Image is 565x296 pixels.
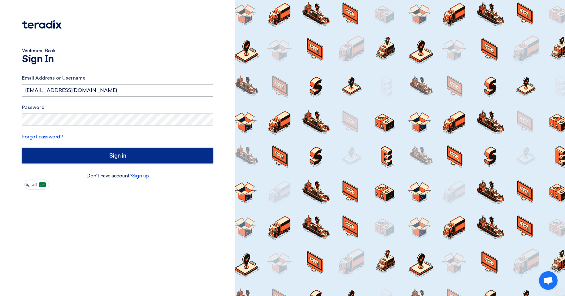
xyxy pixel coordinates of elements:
[24,180,49,189] button: العربية
[22,148,213,163] input: Sign in
[39,182,46,187] img: ar-AR.png
[22,104,213,111] label: Password
[539,271,558,290] div: Open chat
[22,47,213,54] div: Welcome Back ...
[132,173,149,179] a: Sign up
[22,84,213,97] input: Enter your business email or username
[22,75,213,82] label: Email Address or Username
[22,172,213,180] div: Don't have account?
[26,183,37,187] span: العربية
[22,20,62,29] img: Teradix logo
[22,134,63,140] a: Forgot password?
[22,54,213,64] h1: Sign In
